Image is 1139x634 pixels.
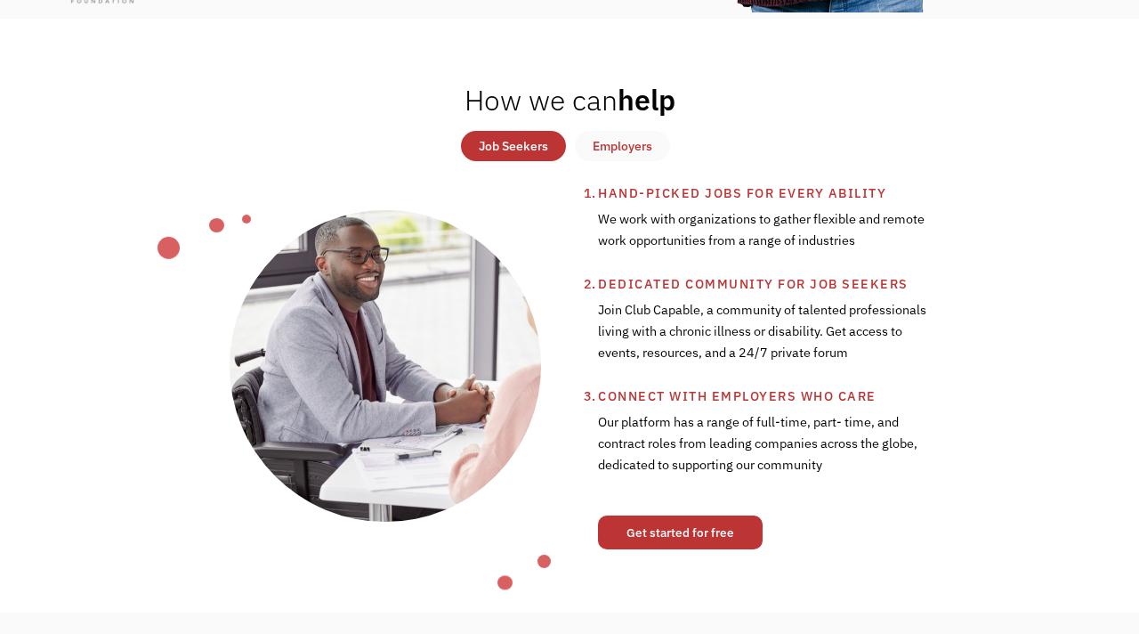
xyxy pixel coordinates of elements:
div: Hand-picked jobs for every ability [598,183,1072,204]
div: Join Club Capable, a community of talented professionals living with a chronic illness or disabil... [598,295,930,386]
div: Job Seekers [479,135,548,157]
a: Get started for free [598,516,763,549]
div: Employers [593,135,652,157]
div: Dedicated community for job seekers [598,273,1072,295]
span: How we can [464,81,618,118]
div: Connect with employers who care [598,386,1072,407]
div: Our platform has a range of full-time, part- time, and contract roles from leading companies acro... [598,407,930,498]
h2: help [464,82,675,118]
div: We work with organizations to gather flexible and remote work opportunities from a range of indus... [598,204,930,273]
